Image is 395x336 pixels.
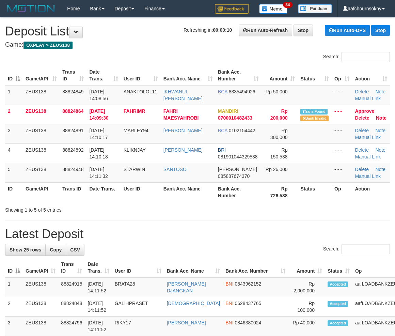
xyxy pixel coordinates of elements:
[218,154,258,159] span: Copy 081901044329538 to clipboard
[23,42,73,49] span: OXPLAY > ZEUS138
[270,128,288,140] span: Rp 300,000
[112,258,164,277] th: User ID: activate to sort column ascending
[161,66,215,85] th: Bank Acc. Name: activate to sort column ascending
[355,167,368,172] a: Delete
[62,108,83,114] span: 88824864
[85,277,112,297] td: [DATE] 14:11:52
[355,173,381,179] a: Manual Link
[218,108,238,114] span: MANDIRI
[375,128,385,133] a: Note
[161,182,215,202] th: Bank Acc. Name
[325,25,370,36] a: Run Auto-DPS
[163,128,203,133] a: [PERSON_NAME]
[85,258,112,277] th: Date Trans.: activate to sort column ascending
[164,258,223,277] th: Bank Acc. Name: activate to sort column ascending
[163,167,187,172] a: SANTOSO
[124,147,146,153] span: KLIKNJAY
[355,96,381,101] a: Manual Link
[23,258,58,277] th: Game/API: activate to sort column ascending
[352,66,390,85] th: Action: activate to sort column ascending
[45,244,66,256] a: Copy
[229,128,255,133] span: Copy 0102154442 to clipboard
[89,167,108,179] span: [DATE] 14:11:32
[328,281,348,287] span: Accepted
[163,108,199,121] a: FAHRI MAESYAHROBI
[10,247,41,253] span: Show 25 rows
[5,317,23,336] td: 3
[328,320,348,326] span: Accepted
[332,66,352,85] th: Op: activate to sort column ascending
[298,182,332,202] th: Status
[323,52,390,62] label: Search:
[352,182,390,202] th: Action
[70,247,80,253] span: CSV
[163,147,203,153] a: [PERSON_NAME]
[5,204,159,213] div: Showing 1 to 5 of 5 entries
[355,128,368,133] a: Delete
[163,89,203,101] a: IKHWANUL [PERSON_NAME]
[332,182,352,202] th: Op
[5,3,57,14] img: MOTION_logo.png
[266,89,288,94] span: Rp 50,000
[124,89,157,94] span: ANAKTOLOL11
[266,167,288,172] span: Rp 26,000
[261,182,298,202] th: Rp 726.538
[167,281,206,293] a: [PERSON_NAME] DJANGKAN
[300,109,328,114] span: Similar transaction found
[23,66,60,85] th: Game/API: activate to sort column ascending
[375,147,385,153] a: Note
[89,89,108,101] span: [DATE] 14:08:56
[66,244,84,256] a: CSV
[288,297,325,317] td: Rp 100,000
[288,277,325,297] td: Rp 2,000,000
[371,25,390,36] a: Stop
[23,85,60,105] td: ZEUS138
[300,116,328,121] span: Bank is not match
[50,247,62,253] span: Copy
[85,297,112,317] td: [DATE] 14:11:52
[5,143,23,163] td: 4
[239,25,292,36] a: Run Auto-Refresh
[270,147,288,159] span: Rp 150,538
[270,108,288,121] span: Rp 200,000
[332,124,352,143] td: - - -
[215,4,249,14] img: Feedback.jpg
[5,85,23,105] td: 1
[23,297,58,317] td: ZEUS138
[213,27,232,33] strong: 00:00:10
[23,143,60,163] td: ZEUS138
[5,182,23,202] th: ID
[328,301,348,307] span: Accepted
[225,320,233,325] span: BNI
[355,154,381,159] a: Manual Link
[342,52,390,62] input: Search:
[376,115,386,121] a: Note
[5,66,23,85] th: ID: activate to sort column descending
[215,66,262,85] th: Bank Acc. Number: activate to sort column ascending
[283,2,292,8] span: 34
[218,147,226,153] span: BRI
[332,105,352,124] td: - - -
[261,66,298,85] th: Amount: activate to sort column ascending
[5,163,23,182] td: 5
[58,317,85,336] td: 88824796
[58,277,85,297] td: 88824915
[288,317,325,336] td: Rp 40,000
[355,108,374,114] a: Approve
[355,147,368,153] a: Delete
[235,281,261,287] span: Copy 0843962152 to clipboard
[218,115,252,121] span: Copy 0700010482433 to clipboard
[167,301,220,306] a: [DEMOGRAPHIC_DATA]
[323,244,390,254] label: Search:
[62,167,83,172] span: 88824948
[218,173,250,179] span: Copy 085887674370 to clipboard
[58,258,85,277] th: Trans ID: activate to sort column ascending
[225,301,233,306] span: BNI
[5,258,23,277] th: ID: activate to sort column descending
[5,297,23,317] td: 2
[5,105,23,124] td: 2
[259,4,288,14] img: Button%20Memo.svg
[124,128,148,133] span: MARLEY94
[355,89,368,94] a: Delete
[23,317,58,336] td: ZEUS138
